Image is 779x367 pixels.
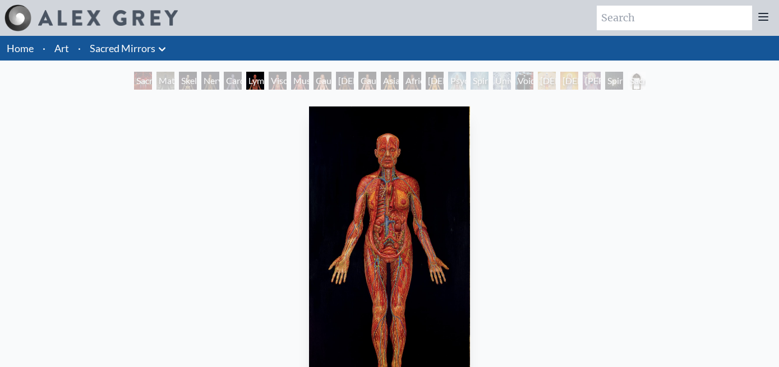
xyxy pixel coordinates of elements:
a: Home [7,42,34,54]
div: Sacred Mirrors Frame [628,72,646,90]
div: Lymphatic System [246,72,264,90]
div: Muscle System [291,72,309,90]
div: Spiritual World [605,72,623,90]
div: Psychic Energy System [448,72,466,90]
a: Sacred Mirrors [90,40,155,56]
div: [DEMOGRAPHIC_DATA] Woman [336,72,354,90]
div: African Man [403,72,421,90]
li: · [38,36,50,61]
div: [DEMOGRAPHIC_DATA] Woman [426,72,444,90]
div: Caucasian Woman [314,72,331,90]
div: Cardiovascular System [224,72,242,90]
a: Art [54,40,69,56]
div: Nervous System [201,72,219,90]
div: Skeletal System [179,72,197,90]
div: Asian Man [381,72,399,90]
div: [PERSON_NAME] [583,72,601,90]
div: [DEMOGRAPHIC_DATA] [560,72,578,90]
div: Spiritual Energy System [471,72,488,90]
div: Viscera [269,72,287,90]
input: Search [597,6,752,30]
li: · [73,36,85,61]
div: Sacred Mirrors Room, [GEOGRAPHIC_DATA] [134,72,152,90]
div: [DEMOGRAPHIC_DATA] [538,72,556,90]
div: Material World [156,72,174,90]
div: Void Clear Light [515,72,533,90]
div: Caucasian Man [358,72,376,90]
div: Universal Mind Lattice [493,72,511,90]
